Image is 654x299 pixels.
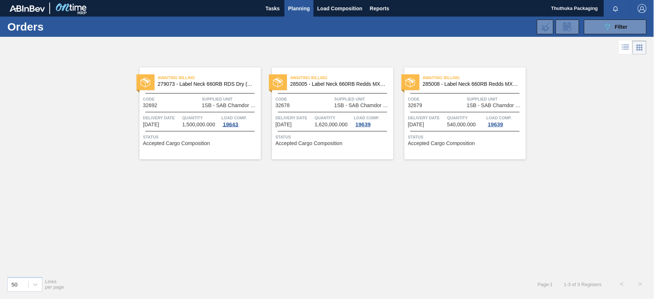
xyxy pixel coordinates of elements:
[584,20,647,34] button: Filter
[45,279,64,290] span: Lines per page
[276,95,333,103] span: Code
[182,122,215,127] span: 1,500,000.000
[619,41,633,54] div: List Vision
[261,67,393,159] a: statusAwaiting Billing285005 - Label Neck 660RB Redds MXD Vodka & PineCode32678Supplied Unit1SB -...
[315,122,348,127] span: 1,620,000.000
[538,282,553,287] span: Page : 1
[354,114,392,127] a: Load Comp.19639
[408,103,423,108] span: 32679
[393,67,526,159] a: statusAwaiting Billing285008 - Label Neck 660RB Redds MXD Vodka&GuaranaCode32679Supplied Unit1SB ...
[604,3,628,14] button: Notifications
[222,114,259,127] a: Load Comp.19643
[613,275,631,293] button: <
[315,114,352,122] span: Quantity
[276,114,313,122] span: Delivery Date
[202,103,259,108] span: 1SB - SAB Chamdor Brewery
[158,74,261,81] span: Awaiting Billing
[487,122,505,127] div: 19639
[276,103,290,108] span: 32678
[631,275,650,293] button: >
[537,20,554,34] div: Import Order Negotiation
[290,74,393,81] span: Awaiting Billing
[143,133,259,141] span: Status
[487,114,512,122] span: Load Comp.
[335,103,392,108] span: 1SB - SAB Chamdor Brewery
[408,122,424,127] span: 10/25/2025
[276,141,343,146] span: Accepted Cargo Composition
[556,20,579,34] div: Order Review Request
[290,81,388,87] span: 285005 - Label Neck 660RB Redds MXD Vodka & Pine
[406,78,415,87] img: status
[408,114,446,122] span: Delivery Date
[143,114,181,122] span: Delivery Date
[423,74,526,81] span: Awaiting Billing
[423,81,520,87] span: 285008 - Label Neck 660RB Redds MXD Vodka&Guarana
[615,24,628,30] span: Filter
[447,122,476,127] span: 540,000.000
[143,122,159,127] span: 10/11/2025
[222,114,247,122] span: Load Comp.
[128,67,261,159] a: statusAwaiting Billing279073 - Label Neck 660RB RDS Dry (Blast)Code32692Supplied Unit1SB - SAB Ch...
[265,4,281,13] span: Tasks
[467,103,524,108] span: 1SB - SAB Chamdor Brewery
[143,103,158,108] span: 32692
[11,281,18,288] div: 50
[276,122,292,127] span: 10/25/2025
[7,22,116,31] h1: Orders
[564,282,602,287] span: 1 - 3 of 3 Registers
[202,95,259,103] span: Supplied Unit
[633,41,647,54] div: Card Vision
[276,133,392,141] span: Status
[317,4,363,13] span: Load Composition
[273,78,283,87] img: status
[408,95,465,103] span: Code
[354,122,372,127] div: 19639
[487,114,524,127] a: Load Comp.19639
[10,5,45,12] img: TNhmsLtSVTkK8tSr43FrP2fwEKptu5GPRR3wAAAABJRU5ErkJggg==
[143,95,200,103] span: Code
[408,133,524,141] span: Status
[158,81,255,87] span: 279073 - Label Neck 660RB RDS Dry (Blast)
[467,95,524,103] span: Supplied Unit
[408,141,475,146] span: Accepted Cargo Composition
[370,4,389,13] span: Reports
[335,95,392,103] span: Supplied Unit
[638,4,647,13] img: Logout
[141,78,150,87] img: status
[143,141,210,146] span: Accepted Cargo Composition
[447,114,485,122] span: Quantity
[182,114,220,122] span: Quantity
[354,114,379,122] span: Load Comp.
[288,4,310,13] span: Planning
[222,122,240,127] div: 19643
